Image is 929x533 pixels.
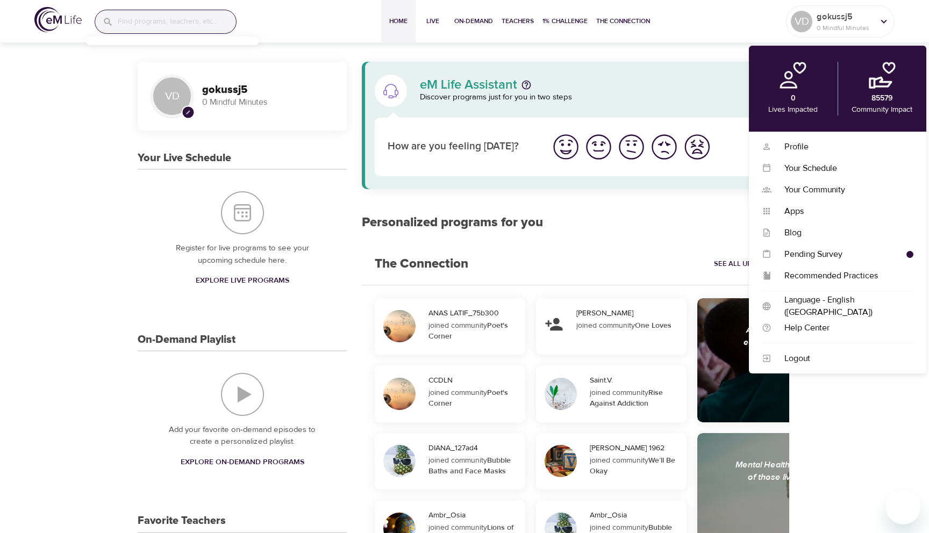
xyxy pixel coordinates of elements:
[202,96,334,109] p: 0 Mindful Minutes
[138,515,226,527] h3: Favorite Teachers
[388,139,537,155] p: How are you feeling [DATE]?
[428,308,521,319] div: ANAS LATIF_75b300
[221,373,264,416] img: On-Demand Playlist
[635,321,671,330] strong: One Loves
[771,205,913,218] div: Apps
[682,132,712,162] img: worst
[428,388,508,408] strong: Poet's Corner
[551,132,581,162] img: great
[428,321,508,341] strong: Poet's Corner
[791,11,812,32] div: VD
[454,16,493,27] span: On-Demand
[420,16,446,27] span: Live
[584,132,613,162] img: good
[771,162,913,175] div: Your Schedule
[886,490,920,524] iframe: Button to launch messaging window
[590,375,682,386] div: Saint.V.
[428,375,521,386] div: CCDLN
[771,322,913,334] div: Help Center
[196,274,289,287] span: Explore Live Programs
[118,10,236,33] input: Find programs, teachers, etc...
[648,131,681,163] button: I'm feeling bad
[771,294,913,319] div: Language - English ([GEOGRAPHIC_DATA])
[176,452,309,472] a: Explore On-Demand Programs
[420,91,776,104] p: Discover programs just for you in two steps
[159,424,325,448] p: Add your favorite on-demand episodes to create a personalized playlist.
[191,271,294,291] a: Explore Live Programs
[590,387,680,409] div: joined community
[428,387,518,409] div: joined community
[138,334,235,346] h3: On-Demand Playlist
[542,16,588,27] span: 1% Challenge
[714,258,774,270] span: See All Updates
[34,7,82,32] img: logo
[362,243,481,285] h2: The Connection
[138,152,231,164] h3: Your Live Schedule
[817,10,874,23] p: gokussj5
[549,131,582,163] button: I'm feeling great
[428,510,521,521] div: Ambr_Osia
[420,78,517,91] p: eM Life Assistant
[181,456,304,469] span: Explore On-Demand Programs
[869,62,896,89] img: community.png
[502,16,534,27] span: Teachers
[596,16,650,27] span: The Connection
[768,104,818,116] p: Lives Impacted
[582,131,615,163] button: I'm feeling good
[771,227,913,239] div: Blog
[817,23,874,33] p: 0 Mindful Minutes
[382,82,399,99] img: eM Life Assistant
[852,104,912,116] p: Community Impact
[780,62,806,89] img: personal.png
[649,132,679,162] img: bad
[590,510,682,521] div: Ambr_Osia
[428,320,518,342] div: joined community
[771,352,913,365] div: Logout
[711,256,776,272] a: See All Updates
[159,242,325,266] p: Register for live programs to see your upcoming schedule here.
[590,388,663,408] strong: Rise Against Addiction
[362,215,789,231] h2: Personalized programs for you
[771,141,913,153] div: Profile
[871,93,892,104] p: 85579
[590,443,682,453] div: [PERSON_NAME] 1962
[615,131,648,163] button: I'm feeling ok
[771,270,913,282] div: Recommended Practices
[428,455,518,477] div: joined community
[202,84,334,96] h3: gokussj5
[221,191,264,234] img: Your Live Schedule
[681,131,713,163] button: I'm feeling worst
[590,455,680,477] div: joined community
[617,132,646,162] img: ok
[428,456,511,476] strong: Bubble Baths and Face Masks
[576,320,680,331] div: joined community
[771,184,913,196] div: Your Community
[590,456,675,476] strong: We’ll Be Okay
[576,308,682,319] div: [PERSON_NAME]
[791,93,796,104] p: 0
[428,443,521,453] div: DIANA_127ad4
[771,248,906,261] div: Pending Survey
[385,16,411,27] span: Home
[151,75,194,118] div: VD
